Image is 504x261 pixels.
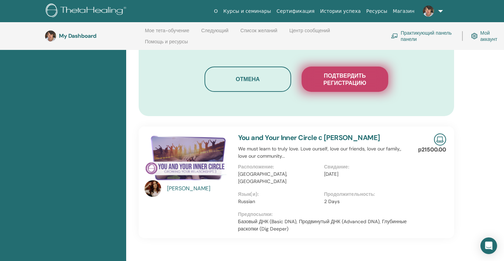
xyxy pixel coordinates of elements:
a: Помощь и ресурсы [145,39,188,50]
a: Мой аккаунт [471,28,502,44]
a: Следующий [201,28,228,39]
a: Мое тета-обучение [145,28,189,39]
p: Расположение: [238,163,320,171]
p: Базовый ДНК (Basic DNA), Продвинутый ДНК (Advanced DNA), Глубинные раскопки (Dig Deeper) [238,218,410,233]
img: default.jpg [45,31,56,42]
img: cog.svg [471,32,478,41]
p: We must learn to truly love. Love ourself, love our friends, love our family,, love our community... [238,145,410,160]
img: default.jpg [423,6,434,17]
a: Список желаний [241,28,278,39]
p: Свидание: [324,163,406,171]
img: chalkboard-teacher.svg [391,33,398,38]
a: Магазин [390,5,417,18]
img: logo.png [46,3,129,19]
p: [GEOGRAPHIC_DATA], [GEOGRAPHIC_DATA] [238,171,320,185]
p: 2 Days [324,198,406,205]
img: Live Online Seminar [434,133,446,146]
div: Open Intercom Messenger [480,237,497,254]
p: [DATE] [324,171,406,178]
img: You and Your Inner Circle [145,133,230,182]
a: Центр сообщений [289,28,330,39]
p: Продолжительность: [324,191,406,198]
p: Russian [238,198,320,205]
a: Курсы и семинары [220,5,274,18]
h3: My Dashboard [59,33,128,39]
p: Язык(и): [238,191,320,198]
a: Сертификация [274,5,318,18]
p: Предпосылки: [238,211,410,218]
p: р21500.00 [418,146,446,154]
a: О [211,5,220,18]
button: Отмена [205,67,291,92]
img: default.jpg [145,180,161,197]
a: [PERSON_NAME] [167,184,231,193]
span: Отмена [236,76,260,83]
span: Подтвердить регистрацию [310,72,380,87]
a: Практикующий панель панели [391,28,454,44]
a: Истории успеха [318,5,364,18]
a: Ресурсы [364,5,390,18]
button: Подтвердить регистрацию [302,67,388,92]
a: You and Your Inner Circle с [PERSON_NAME] [238,133,380,142]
